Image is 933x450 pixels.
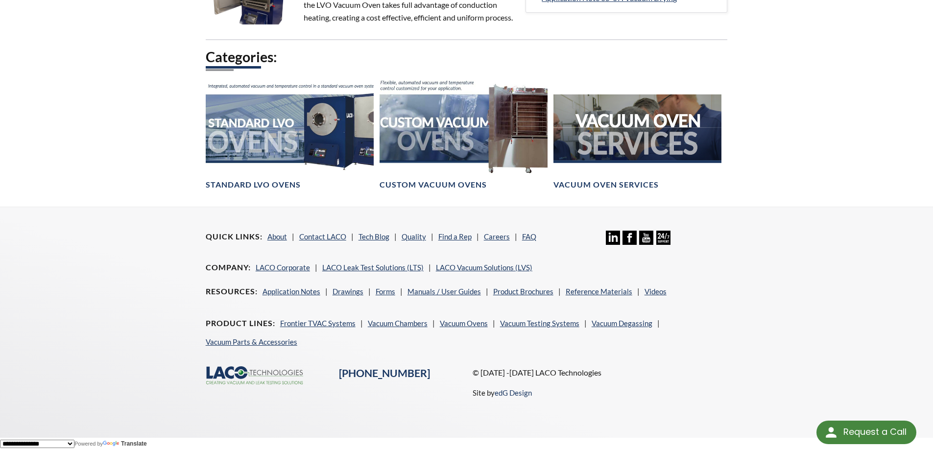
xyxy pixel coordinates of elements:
[206,80,374,190] a: Standard LVO Ovens headerStandard LVO Ovens
[656,231,670,245] img: 24/7 Support Icon
[553,180,659,190] h4: Vacuum Oven Services
[333,287,363,296] a: Drawings
[645,287,667,296] a: Videos
[816,421,916,444] div: Request a Call
[438,232,472,241] a: Find a Rep
[206,337,297,346] a: Vacuum Parts & Accessories
[322,263,424,272] a: LACO Leak Test Solutions (LTS)
[267,232,287,241] a: About
[206,286,258,297] h4: Resources
[522,232,536,241] a: FAQ
[566,287,632,296] a: Reference Materials
[553,80,721,190] a: Vacuum Oven Service headerVacuum Oven Services
[359,232,389,241] a: Tech Blog
[440,319,488,328] a: Vacuum Ovens
[376,287,395,296] a: Forms
[103,440,147,447] a: Translate
[843,421,907,443] div: Request a Call
[368,319,428,328] a: Vacuum Chambers
[473,366,728,379] p: © [DATE] -[DATE] LACO Technologies
[656,237,670,246] a: 24/7 Support
[823,425,839,440] img: round button
[280,319,356,328] a: Frontier TVAC Systems
[407,287,481,296] a: Manuals / User Guides
[473,387,532,399] p: Site by
[592,319,652,328] a: Vacuum Degassing
[206,262,251,273] h4: Company
[263,287,320,296] a: Application Notes
[484,232,510,241] a: Careers
[206,318,275,329] h4: Product Lines
[206,180,301,190] h4: Standard LVO Ovens
[206,232,263,242] h4: Quick Links
[380,180,487,190] h4: Custom Vacuum Ovens
[495,388,532,397] a: edG Design
[402,232,426,241] a: Quality
[256,263,310,272] a: LACO Corporate
[206,48,728,66] h2: Categories:
[500,319,579,328] a: Vacuum Testing Systems
[436,263,532,272] a: LACO Vacuum Solutions (LVS)
[103,441,121,447] img: Google Translate
[380,80,548,190] a: Custom Vacuum Ovens headerCustom Vacuum Ovens
[493,287,553,296] a: Product Brochures
[339,367,430,379] a: [PHONE_NUMBER]
[299,232,346,241] a: Contact LACO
